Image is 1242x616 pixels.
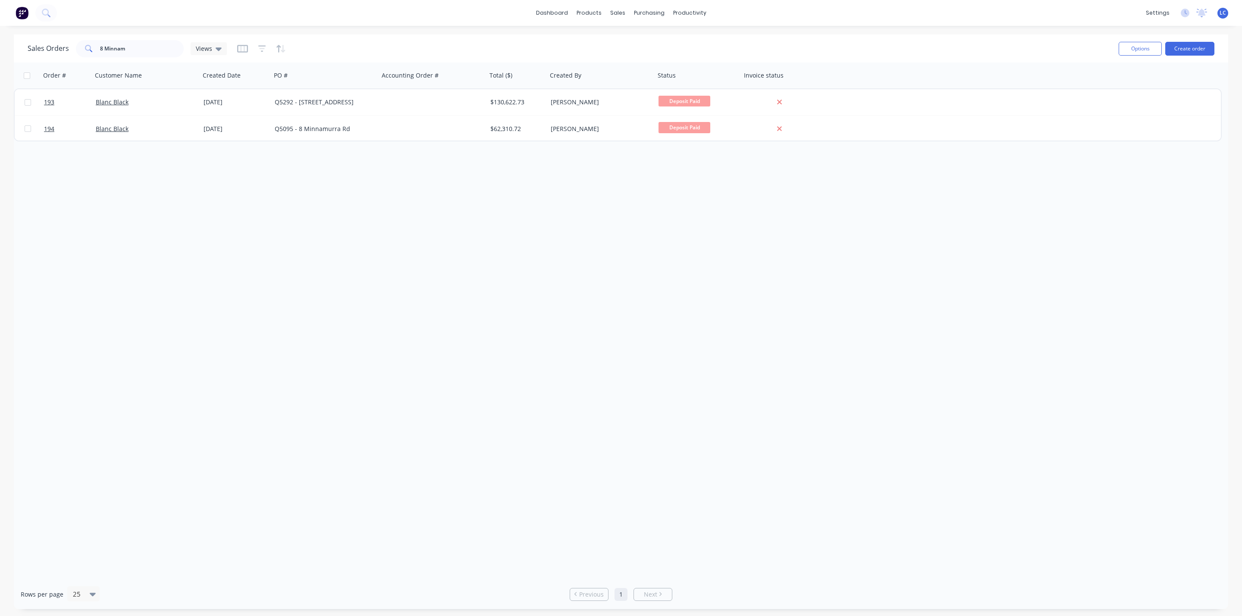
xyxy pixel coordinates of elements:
[489,71,512,80] div: Total ($)
[532,6,572,19] a: dashboard
[669,6,711,19] div: productivity
[204,125,268,133] div: [DATE]
[16,6,28,19] img: Factory
[100,40,184,57] input: Search...
[21,590,63,599] span: Rows per page
[566,588,676,601] ul: Pagination
[570,590,608,599] a: Previous page
[44,98,54,106] span: 193
[44,89,96,115] a: 193
[551,98,646,106] div: [PERSON_NAME]
[196,44,212,53] span: Views
[644,590,657,599] span: Next
[382,71,439,80] div: Accounting Order #
[96,125,129,133] a: Blanc Black
[274,71,288,80] div: PO #
[44,116,96,142] a: 194
[659,96,710,106] span: Deposit Paid
[95,71,142,80] div: Customer Name
[659,122,710,133] span: Deposit Paid
[1119,42,1162,56] button: Options
[550,71,581,80] div: Created By
[275,125,370,133] div: Q5095 - 8 Minnamurra Rd
[204,98,268,106] div: [DATE]
[630,6,669,19] div: purchasing
[615,588,627,601] a: Page 1 is your current page
[490,98,541,106] div: $130,622.73
[1165,42,1214,56] button: Create order
[606,6,630,19] div: sales
[44,125,54,133] span: 194
[744,71,784,80] div: Invoice status
[203,71,241,80] div: Created Date
[1142,6,1174,19] div: settings
[275,98,370,106] div: Q5292 - [STREET_ADDRESS]
[1220,9,1226,17] span: LC
[634,590,672,599] a: Next page
[572,6,606,19] div: products
[551,125,646,133] div: [PERSON_NAME]
[43,71,66,80] div: Order #
[96,98,129,106] a: Blanc Black
[579,590,604,599] span: Previous
[658,71,676,80] div: Status
[28,44,69,53] h1: Sales Orders
[490,125,541,133] div: $62,310.72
